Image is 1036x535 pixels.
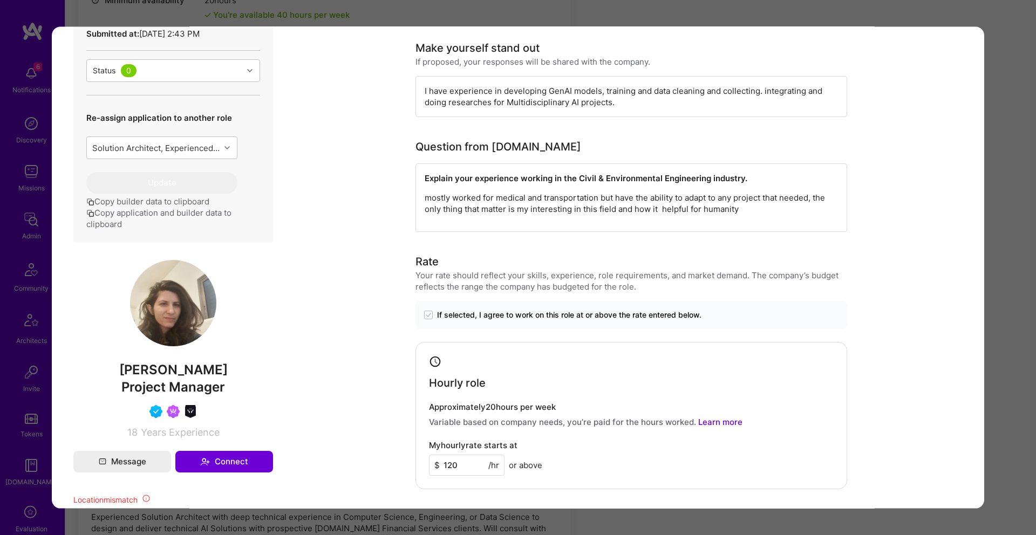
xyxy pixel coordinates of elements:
[86,198,94,206] i: icon Copy
[415,139,581,155] div: Question from [DOMAIN_NAME]
[429,402,834,411] h4: Approximately 20 hours per week
[141,427,220,438] span: Years Experience
[99,458,106,465] i: icon Mail
[86,112,237,124] p: Re-assign application to another role
[92,142,221,153] div: Solution Architect, Experienced Solution Architect with deep technical experience in Computer Sci...
[429,355,441,368] i: icon Clock
[437,310,701,320] span: If selected, I agree to work on this role at or above the rate entered below.
[73,494,273,505] div: Location mismatch
[121,379,225,395] span: Project Manager
[175,451,273,472] button: Connect
[415,56,650,67] div: If proposed, your responses will be shared with the company.
[130,260,216,346] img: User Avatar
[488,459,499,470] span: /hr
[247,68,253,73] i: icon Chevron
[86,172,237,194] button: Update
[509,459,542,470] span: or above
[434,459,440,470] span: $
[86,209,94,217] i: icon Copy
[130,338,216,348] a: User Avatar
[429,416,834,427] p: Variable based on company needs, you’re paid for the hours worked.
[127,427,138,438] span: 18
[86,196,209,207] button: Copy builder data to clipboard
[73,362,273,378] span: [PERSON_NAME]
[698,416,742,427] a: Learn more
[167,405,180,418] img: Been on Mission
[139,29,200,39] span: [DATE] 2:43 PM
[184,405,197,418] img: AI Course Graduate
[200,457,210,467] i: icon Connect
[52,27,984,509] div: modal
[415,40,540,56] div: Make yourself stand out
[425,173,747,183] strong: Explain your experience working in the Civil & Environmental Engineering industry.
[224,145,230,150] i: icon Chevron
[429,376,486,389] h4: Hourly role
[415,270,847,292] div: Your rate should reflect your skills, experience, role requirements, and market demand. The compa...
[86,29,139,39] strong: Submitted at:
[415,76,847,117] div: I have experience in developing GenAI models, training and data cleaning and collecting. integrat...
[86,207,260,230] button: Copy application and builder data to clipboard
[415,253,439,270] div: Rate
[121,64,137,77] div: 0
[429,440,517,450] h4: My hourly rate starts at
[149,405,162,418] img: Vetted A.Teamer
[425,192,838,215] p: mostly worked for medical and transportation but have the ability to adapt to any project that ne...
[73,451,171,472] button: Message
[93,65,115,76] div: Status
[429,454,505,475] input: XXX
